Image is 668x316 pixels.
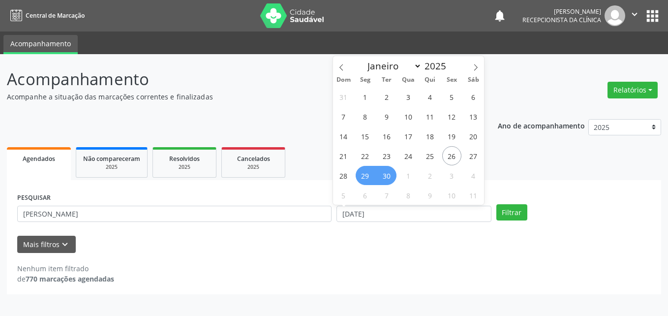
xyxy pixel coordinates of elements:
span: Setembro 14, 2025 [334,126,353,146]
input: Selecione um intervalo [336,206,491,222]
span: Setembro 1, 2025 [356,87,375,106]
button: apps [644,7,661,25]
button: Filtrar [496,204,527,221]
span: Setembro 17, 2025 [399,126,418,146]
span: Agendados [23,155,55,163]
i: keyboard_arrow_down [60,239,70,250]
span: Outubro 3, 2025 [442,166,461,185]
span: Outubro 4, 2025 [464,166,483,185]
button: Relatórios [607,82,658,98]
p: Acompanhamento [7,67,465,92]
button:  [625,5,644,26]
button: Mais filtroskeyboard_arrow_down [17,236,76,253]
span: Setembro 15, 2025 [356,126,375,146]
a: Central de Marcação [7,7,85,24]
span: Setembro 7, 2025 [334,107,353,126]
span: Setembro 26, 2025 [442,146,461,165]
input: Year [422,60,454,72]
span: Resolvidos [169,155,200,163]
span: Setembro 19, 2025 [442,126,461,146]
select: Month [363,59,422,73]
span: Outubro 2, 2025 [421,166,440,185]
div: 2025 [160,163,209,171]
span: Setembro 25, 2025 [421,146,440,165]
strong: 770 marcações agendadas [26,274,114,284]
span: Outubro 11, 2025 [464,186,483,205]
span: Outubro 7, 2025 [377,186,396,205]
span: Sex [441,77,462,83]
span: Setembro 30, 2025 [377,166,396,185]
span: Setembro 8, 2025 [356,107,375,126]
div: de [17,274,114,284]
span: Setembro 13, 2025 [464,107,483,126]
p: Acompanhe a situação das marcações correntes e finalizadas [7,92,465,102]
span: Dom [333,77,355,83]
span: Setembro 9, 2025 [377,107,396,126]
p: Ano de acompanhamento [498,119,585,131]
span: Setembro 16, 2025 [377,126,396,146]
span: Setembro 20, 2025 [464,126,483,146]
span: Setembro 4, 2025 [421,87,440,106]
span: Setembro 12, 2025 [442,107,461,126]
span: Setembro 18, 2025 [421,126,440,146]
a: Acompanhamento [3,35,78,54]
span: Sáb [462,77,484,83]
span: Qua [397,77,419,83]
label: PESQUISAR [17,190,51,206]
span: Outubro 9, 2025 [421,186,440,205]
span: Qui [419,77,441,83]
span: Agosto 31, 2025 [334,87,353,106]
span: Setembro 5, 2025 [442,87,461,106]
div: 2025 [83,163,140,171]
span: Setembro 27, 2025 [464,146,483,165]
span: Setembro 10, 2025 [399,107,418,126]
span: Não compareceram [83,155,140,163]
div: [PERSON_NAME] [522,7,601,16]
i:  [629,9,640,20]
span: Outubro 6, 2025 [356,186,375,205]
img: img [605,5,625,26]
button: notifications [493,9,507,23]
span: Outubro 1, 2025 [399,166,418,185]
input: Nome, CNS [17,206,332,222]
span: Setembro 28, 2025 [334,166,353,185]
span: Ter [376,77,397,83]
span: Outubro 5, 2025 [334,186,353,205]
span: Setembro 22, 2025 [356,146,375,165]
span: Outubro 10, 2025 [442,186,461,205]
span: Cancelados [237,155,270,163]
span: Setembro 2, 2025 [377,87,396,106]
span: Setembro 29, 2025 [356,166,375,185]
span: Setembro 11, 2025 [421,107,440,126]
span: Setembro 21, 2025 [334,146,353,165]
span: Outubro 8, 2025 [399,186,418,205]
div: 2025 [229,163,278,171]
span: Setembro 6, 2025 [464,87,483,106]
span: Setembro 24, 2025 [399,146,418,165]
span: Central de Marcação [26,11,85,20]
span: Setembro 3, 2025 [399,87,418,106]
span: Recepcionista da clínica [522,16,601,24]
span: Setembro 23, 2025 [377,146,396,165]
span: Seg [354,77,376,83]
div: Nenhum item filtrado [17,263,114,274]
